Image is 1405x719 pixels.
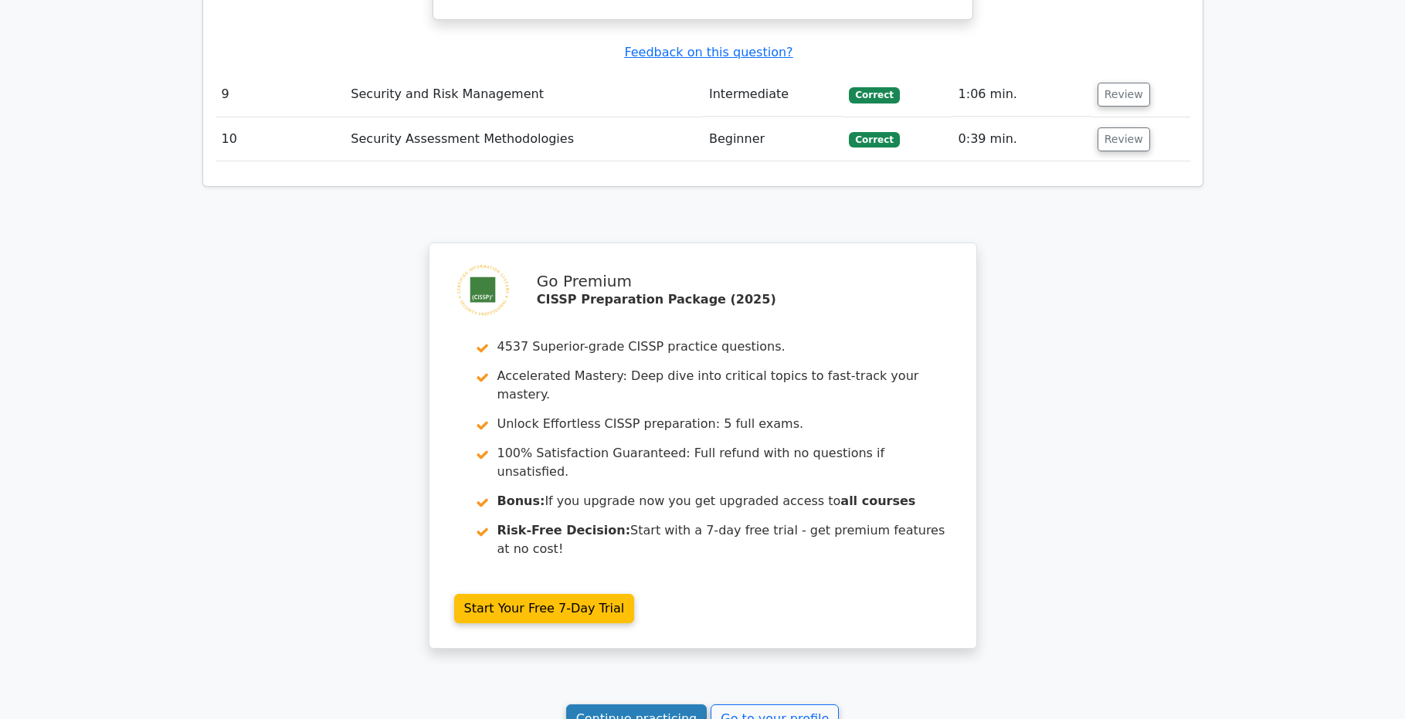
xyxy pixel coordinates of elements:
td: 0:39 min. [952,117,1091,161]
td: 10 [216,117,345,161]
td: Security Assessment Methodologies [344,117,703,161]
td: 9 [216,73,345,117]
button: Review [1098,83,1150,107]
span: Correct [849,132,899,148]
td: Beginner [703,117,843,161]
td: Intermediate [703,73,843,117]
td: Security and Risk Management [344,73,703,117]
button: Review [1098,127,1150,151]
td: 1:06 min. [952,73,1091,117]
a: Start Your Free 7-Day Trial [454,594,635,623]
span: Correct [849,87,899,103]
a: Feedback on this question? [624,45,792,59]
